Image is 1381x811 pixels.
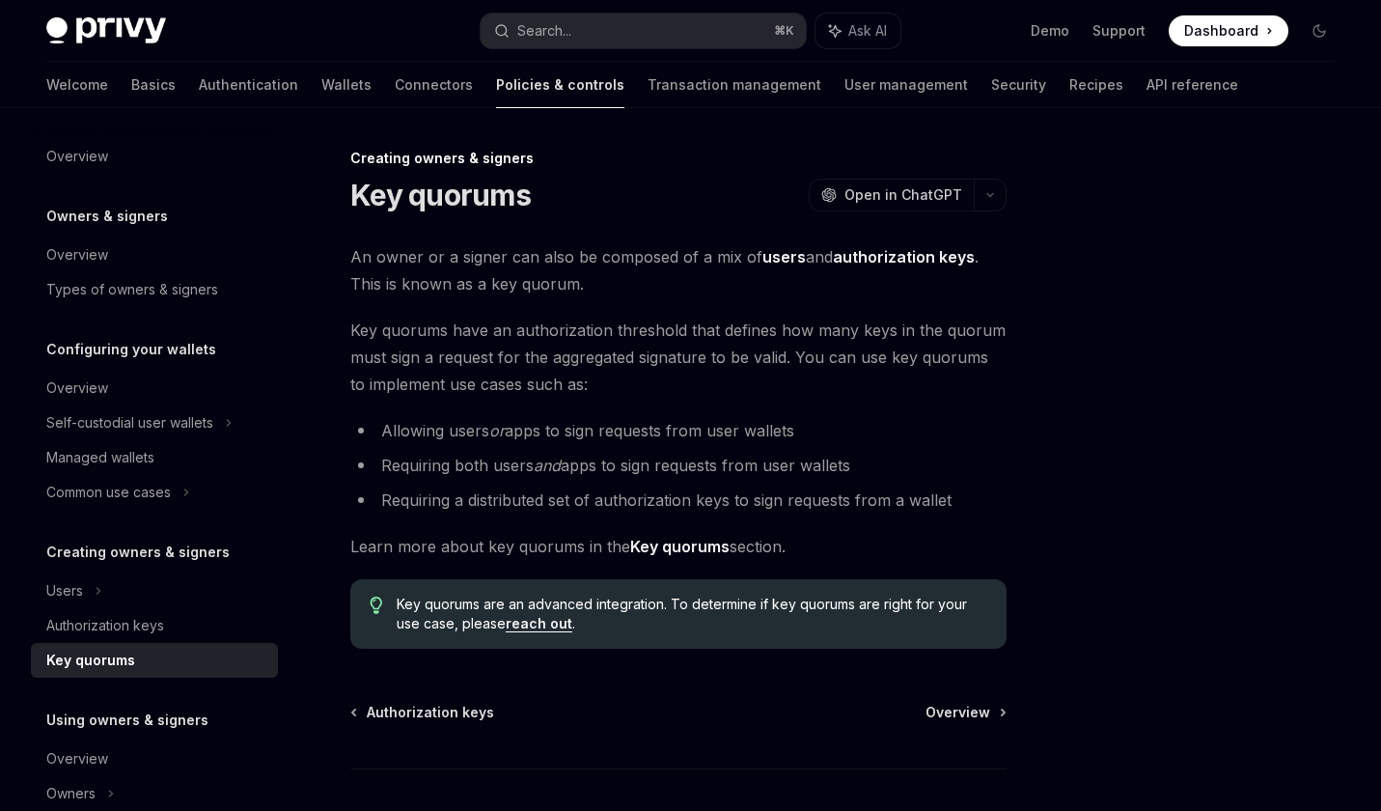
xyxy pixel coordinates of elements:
div: Owners [46,782,96,805]
a: Security [991,62,1046,108]
div: Overview [46,243,108,266]
div: Authorization keys [46,614,164,637]
button: Open in ChatGPT [809,179,974,211]
span: Learn more about key quorums in the section. [350,533,1007,560]
em: or [489,421,505,440]
span: ⌘ K [774,23,794,39]
a: Key quorums [630,537,730,557]
a: Overview [31,139,278,174]
li: Allowing users apps to sign requests from user wallets [350,417,1007,444]
a: users [762,247,806,267]
a: Recipes [1069,62,1123,108]
a: Dashboard [1169,15,1288,46]
div: Overview [46,377,108,400]
h5: Configuring your wallets [46,338,216,361]
div: Overview [46,145,108,168]
h5: Using owners & signers [46,709,208,732]
span: Overview [925,703,990,722]
em: and [534,456,561,475]
a: Authentication [199,62,298,108]
svg: Tip [370,597,383,614]
div: Key quorums [46,649,135,672]
a: Overview [31,741,278,776]
a: Welcome [46,62,108,108]
div: Overview [46,747,108,770]
button: Toggle dark mode [1304,15,1335,46]
span: Open in ChatGPT [844,185,962,205]
a: Types of owners & signers [31,272,278,307]
div: Search... [517,19,571,42]
a: API reference [1146,62,1238,108]
span: Authorization keys [367,703,494,722]
div: Types of owners & signers [46,278,218,301]
span: Key quorums have an authorization threshold that defines how many keys in the quorum must sign a ... [350,317,1007,398]
span: An owner or a signer can also be composed of a mix of and . This is known as a key quorum. [350,243,1007,297]
a: Demo [1031,21,1069,41]
a: Overview [925,703,1005,722]
a: Transaction management [648,62,821,108]
h1: Key quorums [350,178,531,212]
a: Connectors [395,62,473,108]
a: Authorization keys [31,608,278,643]
a: reach out [506,615,572,632]
div: Common use cases [46,481,171,504]
a: Key quorums [31,643,278,678]
a: User management [844,62,968,108]
h5: Creating owners & signers [46,541,230,564]
li: Requiring a distributed set of authorization keys to sign requests from a wallet [350,487,1007,514]
span: Dashboard [1184,21,1258,41]
h5: Owners & signers [46,205,168,228]
strong: Key quorums [630,537,730,556]
a: authorization keys [833,247,975,267]
div: Creating owners & signers [350,149,1007,168]
a: Support [1092,21,1146,41]
img: dark logo [46,17,166,44]
a: Policies & controls [496,62,624,108]
a: Managed wallets [31,440,278,475]
button: Search...⌘K [481,14,805,48]
a: Overview [31,371,278,405]
div: Managed wallets [46,446,154,469]
a: Wallets [321,62,372,108]
a: Overview [31,238,278,272]
button: Ask AI [815,14,900,48]
div: Self-custodial user wallets [46,411,213,434]
a: Basics [131,62,176,108]
li: Requiring both users apps to sign requests from user wallets [350,452,1007,479]
span: Ask AI [848,21,887,41]
a: Authorization keys [352,703,494,722]
div: Users [46,579,83,602]
span: Key quorums are an advanced integration. To determine if key quorums are right for your use case,... [397,595,988,633]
